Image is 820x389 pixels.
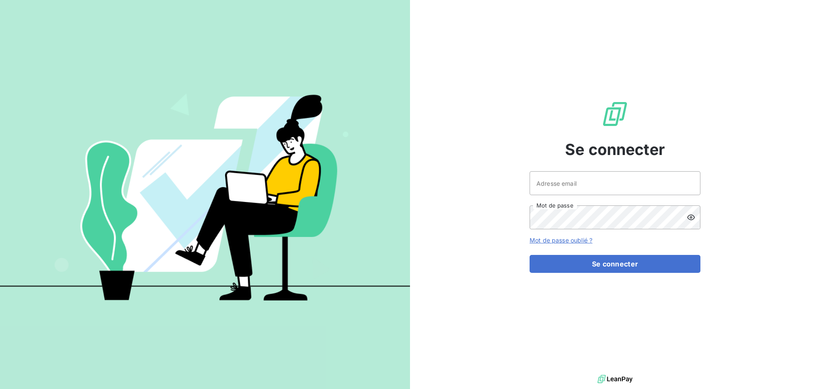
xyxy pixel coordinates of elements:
img: Logo LeanPay [601,100,629,128]
span: Se connecter [565,138,665,161]
input: placeholder [530,171,700,195]
img: logo [597,373,633,386]
button: Se connecter [530,255,700,273]
a: Mot de passe oublié ? [530,237,592,244]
